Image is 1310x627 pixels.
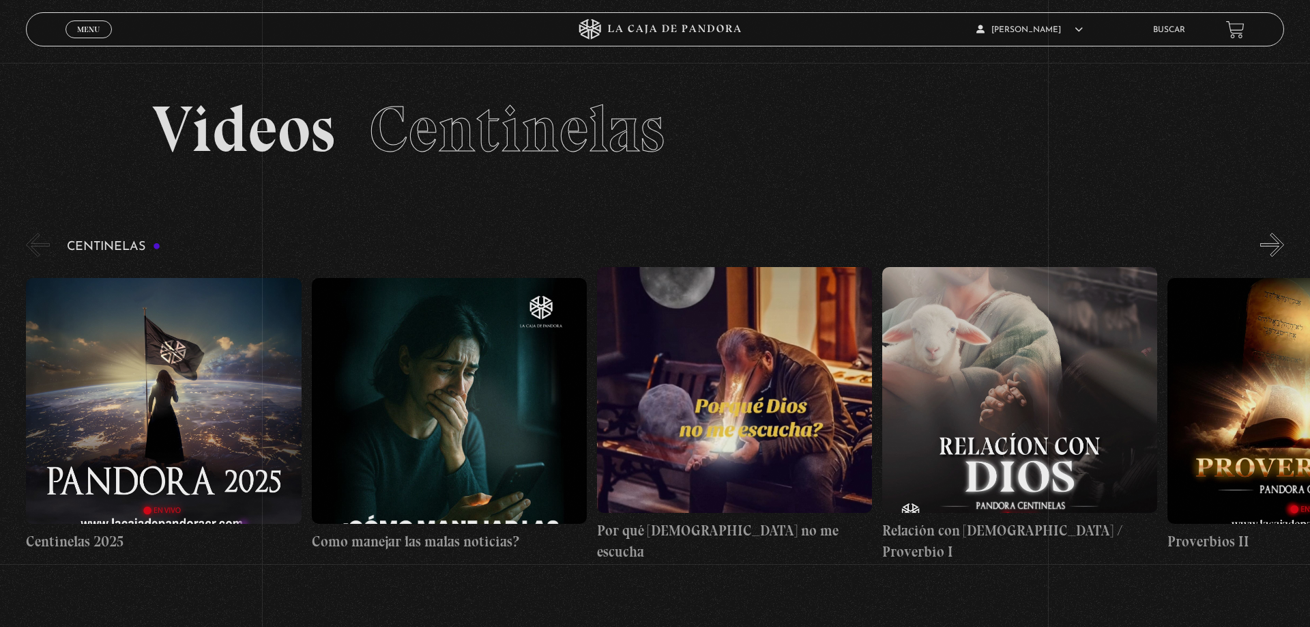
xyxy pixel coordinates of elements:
span: Menu [77,25,100,33]
span: [PERSON_NAME] [976,26,1083,34]
h2: Videos [152,97,1159,162]
h3: Centinelas [67,240,160,253]
a: Buscar [1153,26,1185,34]
button: Next [1260,233,1284,257]
span: Centinelas [369,90,665,168]
button: Previous [26,233,50,257]
a: Como manejar las malas noticias? [312,267,587,563]
a: Centinelas 2025 [26,267,301,563]
h4: Centinelas 2025 [26,531,301,553]
a: View your shopping cart [1226,20,1244,39]
h4: Como manejar las malas noticias? [312,531,587,553]
a: Relación con [DEMOGRAPHIC_DATA] / Proverbio I [882,267,1157,563]
a: Por qué [DEMOGRAPHIC_DATA] no me escucha [597,267,872,563]
span: Cerrar [73,37,105,46]
h4: Relación con [DEMOGRAPHIC_DATA] / Proverbio I [882,520,1157,563]
h4: Por qué [DEMOGRAPHIC_DATA] no me escucha [597,520,872,563]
